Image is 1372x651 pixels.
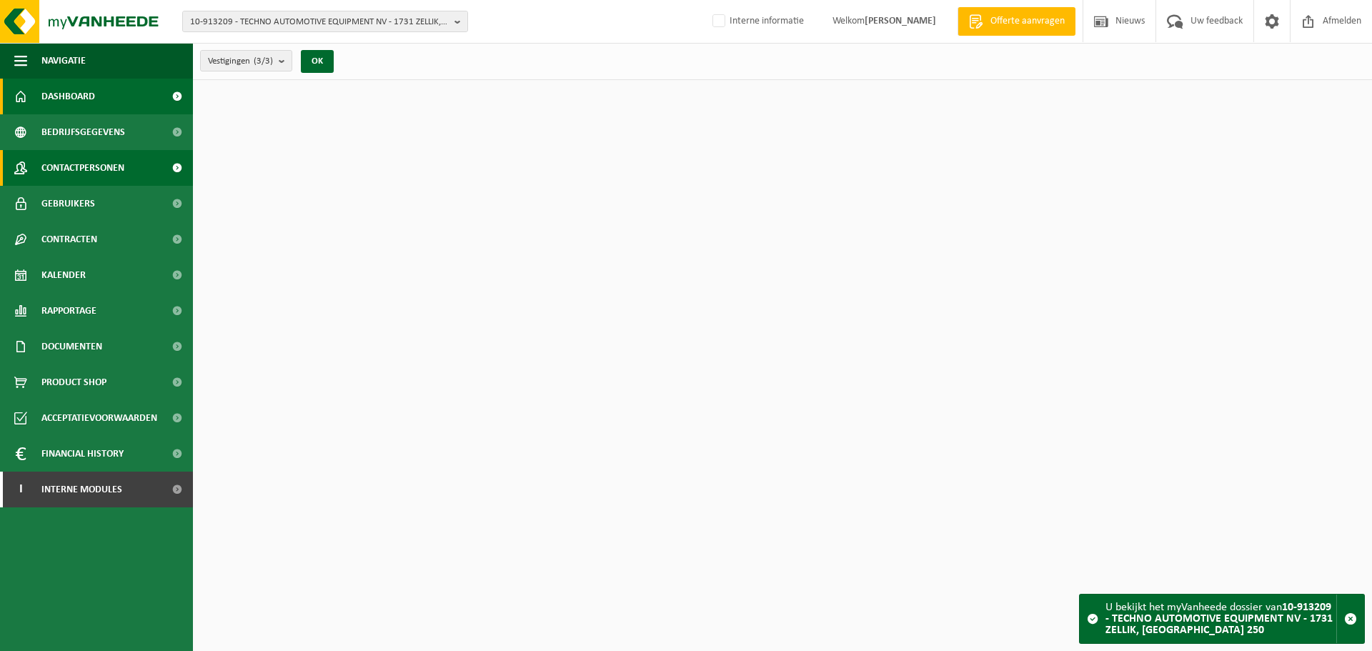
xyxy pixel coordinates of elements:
span: Contracten [41,222,97,257]
span: Dashboard [41,79,95,114]
span: Interne modules [41,472,122,507]
span: Gebruikers [41,186,95,222]
span: Offerte aanvragen [987,14,1068,29]
span: I [14,472,27,507]
label: Interne informatie [710,11,804,32]
button: OK [301,50,334,73]
span: Product Shop [41,364,106,400]
strong: [PERSON_NAME] [865,16,936,26]
span: Financial History [41,436,124,472]
a: Offerte aanvragen [958,7,1075,36]
span: Vestigingen [208,51,273,72]
button: 10-913209 - TECHNO AUTOMOTIVE EQUIPMENT NV - 1731 ZELLIK, [GEOGRAPHIC_DATA] 250 [182,11,468,32]
span: Contactpersonen [41,150,124,186]
span: Kalender [41,257,86,293]
strong: 10-913209 - TECHNO AUTOMOTIVE EQUIPMENT NV - 1731 ZELLIK, [GEOGRAPHIC_DATA] 250 [1105,602,1333,636]
button: Vestigingen(3/3) [200,50,292,71]
span: Navigatie [41,43,86,79]
span: Bedrijfsgegevens [41,114,125,150]
count: (3/3) [254,56,273,66]
span: Rapportage [41,293,96,329]
span: 10-913209 - TECHNO AUTOMOTIVE EQUIPMENT NV - 1731 ZELLIK, [GEOGRAPHIC_DATA] 250 [190,11,449,33]
div: U bekijkt het myVanheede dossier van [1105,595,1336,643]
span: Acceptatievoorwaarden [41,400,157,436]
span: Documenten [41,329,102,364]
